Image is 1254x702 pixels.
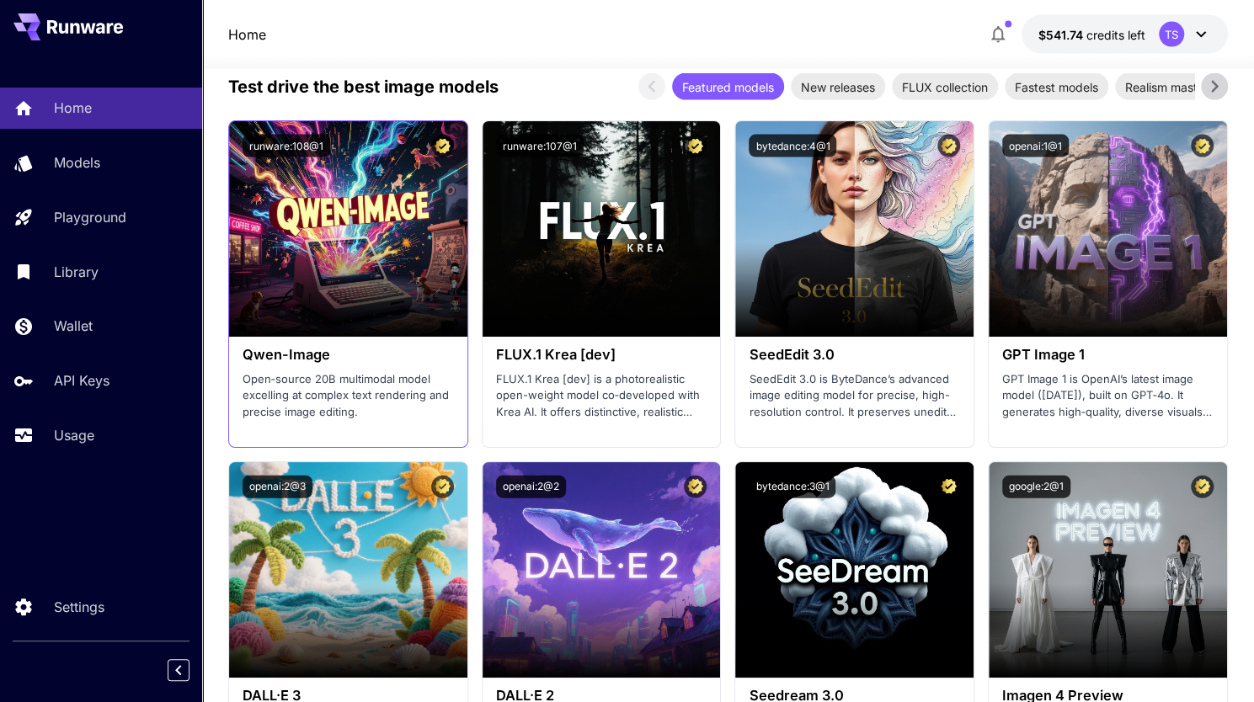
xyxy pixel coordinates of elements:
button: Certified Model – Vetted for best performance and includes a commercial license. [1191,135,1214,157]
div: Fastest models [1005,73,1108,100]
div: New releases [791,73,885,100]
span: credits left [1086,28,1145,42]
span: New releases [791,78,885,96]
button: runware:108@1 [243,135,330,157]
div: Featured models [672,73,784,100]
div: TS [1159,22,1184,47]
div: Collapse sidebar [180,655,202,685]
div: $541.74268 [1038,26,1145,44]
span: $541.74 [1038,28,1086,42]
img: alt [989,121,1227,337]
button: bytedance:3@1 [749,476,835,498]
p: Open‑source 20B multimodal model excelling at complex text rendering and precise image editing. [243,371,454,421]
span: Realism masters [1115,78,1225,96]
button: Certified Model – Vetted for best performance and includes a commercial license. [431,476,454,498]
img: alt [483,462,721,678]
button: Certified Model – Vetted for best performance and includes a commercial license. [684,476,707,498]
div: Realism masters [1115,73,1225,100]
p: Playground [54,207,126,227]
img: alt [989,462,1227,678]
p: Library [54,262,99,282]
p: Usage [54,425,94,445]
a: Home [228,24,266,45]
p: GPT Image 1 is OpenAI’s latest image model ([DATE]), built on GPT‑4o. It generates high‑quality, ... [1002,371,1214,421]
button: Collapse sidebar [168,659,189,681]
img: alt [229,121,467,337]
p: Settings [54,597,104,617]
button: bytedance:4@1 [749,135,836,157]
p: Test drive the best image models [228,74,499,99]
button: openai:2@3 [243,476,312,498]
button: Certified Model – Vetted for best performance and includes a commercial license. [684,135,707,157]
button: Certified Model – Vetted for best performance and includes a commercial license. [1191,476,1214,498]
p: Home [54,98,92,118]
button: Certified Model – Vetted for best performance and includes a commercial license. [937,135,960,157]
img: alt [483,121,721,337]
img: alt [735,462,974,678]
button: openai:1@1 [1002,135,1069,157]
h3: SeedEdit 3.0 [749,347,960,363]
p: Wallet [54,316,93,336]
button: openai:2@2 [496,476,566,498]
button: runware:107@1 [496,135,584,157]
p: Models [54,152,100,173]
p: API Keys [54,370,109,391]
span: Featured models [672,78,784,96]
button: $541.74268TS [1022,15,1228,54]
h3: Qwen-Image [243,347,454,363]
span: Fastest models [1005,78,1108,96]
button: Certified Model – Vetted for best performance and includes a commercial license. [937,476,960,498]
h3: FLUX.1 Krea [dev] [496,347,707,363]
p: FLUX.1 Krea [dev] is a photorealistic open-weight model co‑developed with Krea AI. It offers dist... [496,371,707,421]
button: google:2@1 [1002,476,1070,498]
nav: breadcrumb [228,24,266,45]
img: alt [735,121,974,337]
button: Certified Model – Vetted for best performance and includes a commercial license. [431,135,454,157]
div: FLUX collection [892,73,998,100]
p: SeedEdit 3.0 is ByteDance’s advanced image editing model for precise, high-resolution control. It... [749,371,960,421]
img: alt [229,462,467,678]
h3: GPT Image 1 [1002,347,1214,363]
span: FLUX collection [892,78,998,96]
